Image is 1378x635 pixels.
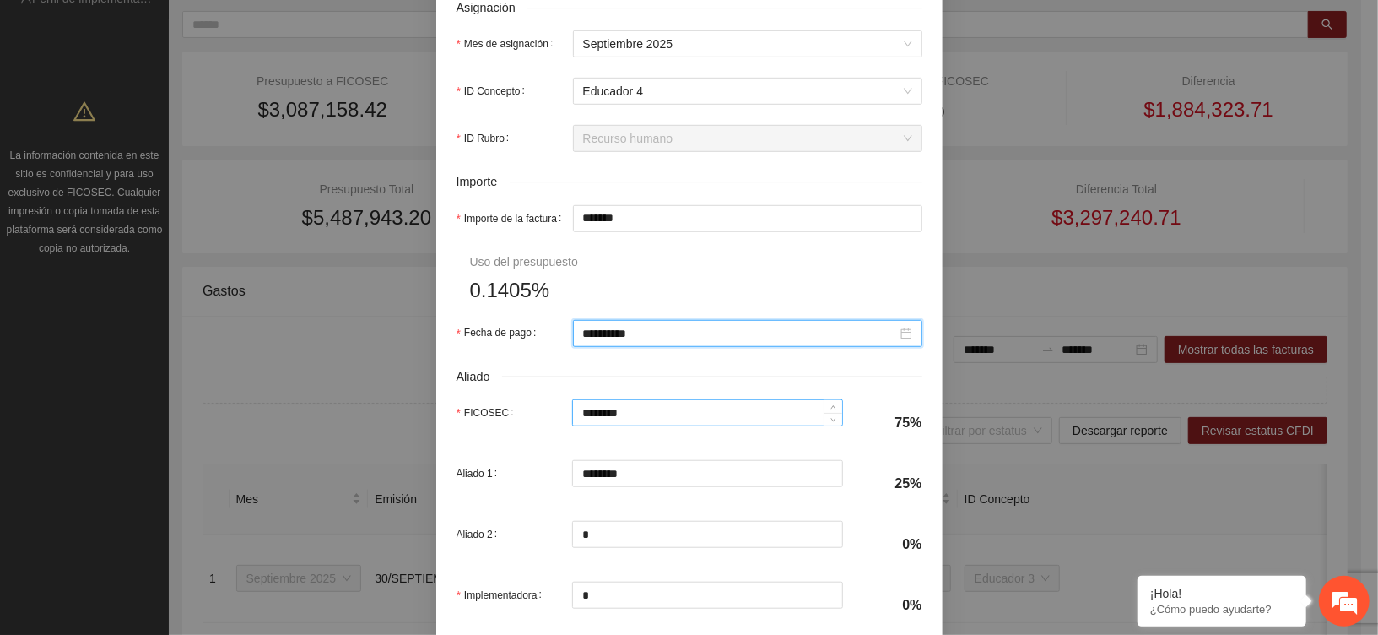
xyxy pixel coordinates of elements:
p: ¿Cómo puedo ayudarte? [1150,603,1294,616]
span: Septiembre 2025 [583,31,912,57]
label: Aliado 1: [457,460,505,487]
span: Estamos en línea. [98,225,233,396]
h4: 75% [863,414,922,432]
label: ID Rubro: [457,125,516,152]
span: Educador 4 [583,79,912,104]
input: Fecha de pago: [583,324,897,343]
span: Aliado [457,367,502,387]
label: Implementadora: [457,582,549,609]
input: Importe de la factura: [574,206,921,231]
label: ID Concepto: [457,78,532,105]
span: down [829,415,839,425]
div: Uso del presupuesto [470,252,578,271]
span: Recurso humano [583,126,912,151]
label: Fecha de pago: [457,320,543,347]
input: Aliado 1: [573,461,842,486]
span: Increase Value [824,400,842,413]
input: Implementadora: [573,583,842,608]
span: Decrease Value [824,413,842,426]
div: ¡Hola! [1150,587,1294,600]
h4: 0% [863,535,922,554]
span: up [829,403,839,413]
div: Chatee con nosotros ahora [88,86,284,108]
textarea: Escriba su mensaje y pulse “Intro” [8,461,322,520]
label: Aliado 2: [457,521,505,548]
label: Importe de la factura: [457,205,569,232]
h4: 0% [863,596,922,615]
label: FICOSEC: [457,399,521,426]
div: Minimizar ventana de chat en vivo [277,8,317,49]
span: Importe [457,172,510,192]
h4: 25% [863,475,922,493]
input: FICOSEC: [573,400,842,426]
span: 0.1405% [470,274,550,307]
label: Mes de asignación: [457,30,560,57]
input: Aliado 2: [573,522,842,547]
